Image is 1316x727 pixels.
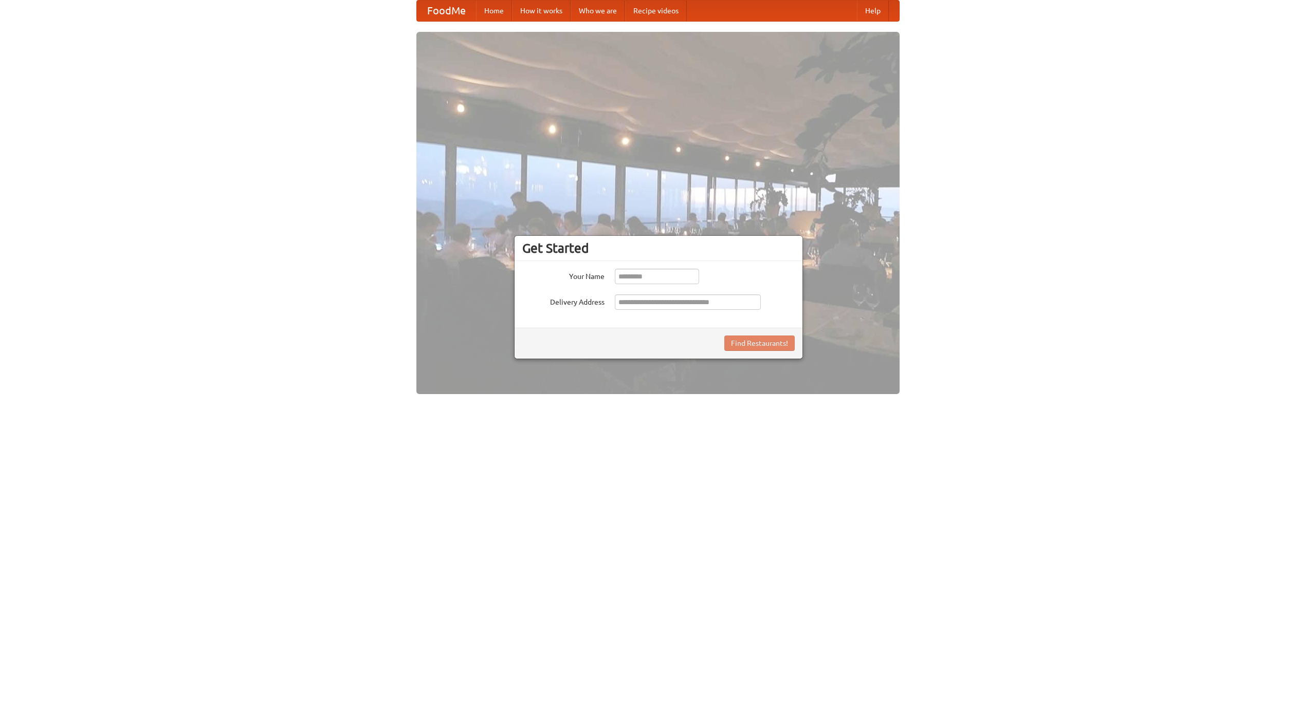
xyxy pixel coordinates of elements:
a: Help [857,1,889,21]
a: Recipe videos [625,1,687,21]
a: Home [476,1,512,21]
label: Your Name [522,269,605,282]
label: Delivery Address [522,294,605,307]
a: How it works [512,1,571,21]
a: Who we are [571,1,625,21]
button: Find Restaurants! [724,335,795,351]
h3: Get Started [522,240,795,256]
a: FoodMe [417,1,476,21]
